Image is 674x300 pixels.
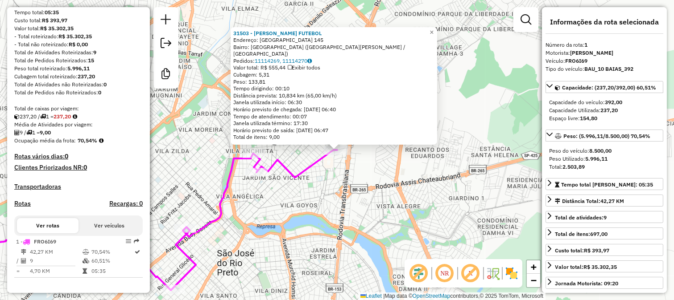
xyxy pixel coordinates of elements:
[585,155,608,162] strong: 5.996,11
[549,106,660,114] div: Capacidade Utilizada:
[157,11,175,31] a: Nova sessão e pesquisa
[527,260,540,274] a: Zoom in
[14,8,143,16] div: Tempo total:
[135,249,141,255] i: Rota otimizada
[14,49,143,57] div: Total de Atividades Roteirizadas:
[546,260,663,272] a: Valor total:R$ 35.302,35
[430,28,434,36] span: ×
[233,29,434,141] div: Tempo de atendimento: 00:07
[14,81,143,89] div: Total de Atividades não Roteirizadas:
[531,261,537,272] span: +
[570,49,613,56] strong: [PERSON_NAME]
[14,32,143,41] div: - Total roteirizado:
[14,114,20,119] i: Cubagem total roteirizado
[16,267,21,276] td: =
[40,129,51,136] strong: 9,00
[555,263,617,271] div: Valor total:
[546,18,663,26] h4: Informações da rota selecionada
[93,49,96,56] strong: 9
[14,164,143,171] h4: Clientes Priorizados NR:
[157,34,175,54] a: Exportar sessão
[563,133,650,139] span: Peso: (5.996,11/8.500,00) 70,54%
[555,197,624,205] div: Distância Total:
[42,17,67,24] strong: R$ 393,97
[590,231,608,237] strong: 697,00
[413,293,451,299] a: OpenStreetMap
[54,113,71,120] strong: 237,20
[103,81,107,88] strong: 0
[233,44,434,57] div: Bairro: [GEOGRAPHIC_DATA] ([GEOGRAPHIC_DATA][PERSON_NAME] / [GEOGRAPHIC_DATA])
[99,138,103,143] em: Média calculada utilizando a maior ocupação (%Peso ou %Cubagem) de cada rota da sessão. Rotas cro...
[555,230,608,238] div: Total de itens:
[83,258,89,264] i: % de utilização da cubagem
[555,247,609,255] div: Custo total:
[546,143,663,174] div: Peso: (5.996,11/8.500,00) 70,54%
[583,264,617,270] strong: R$ 35.302,35
[546,227,663,239] a: Total de itens:697,00
[546,57,663,65] div: Veículo:
[14,137,76,144] span: Ocupação média da frota:
[605,99,622,105] strong: 392,00
[504,266,519,280] img: Exibir/Ocultar setores
[17,218,79,233] button: Ver rotas
[531,275,537,286] span: −
[14,65,143,73] div: Peso total roteirizado:
[73,114,77,119] i: Meta Caixas/viagem: 277,58 Diferença: -40,38
[584,247,609,254] strong: R$ 393,97
[546,95,663,126] div: Capacidade: (237,20/392,00) 60,51%
[580,115,597,122] strong: 154,80
[14,105,143,113] div: Total de caixas por viagem:
[546,49,663,57] div: Motorista:
[426,27,437,37] a: Close popup
[45,9,59,16] strong: 05:35
[460,263,481,284] span: Exibir rótulo
[83,268,87,274] i: Tempo total em rota
[14,41,143,49] div: - Total não roteirizado:
[584,65,633,72] strong: BAU_10 BAIAS_392
[14,200,31,207] a: Rotas
[21,258,26,264] i: Total de Atividades
[14,129,143,137] div: 9 / 1 =
[88,57,94,64] strong: 15
[561,181,653,188] span: Tempo total [PERSON_NAME]: 05:35
[549,147,612,154] span: Peso do veículo:
[79,218,140,233] button: Ver veículos
[233,71,434,78] div: Cubagem: 5,31
[546,277,663,289] a: Jornada Motorista: 09:20
[549,155,660,163] div: Peso Utilizado:
[584,41,587,48] strong: 1
[233,120,434,127] div: Janela utilizada término: 17:30
[233,57,434,65] div: Pedidos:
[91,267,134,276] td: 05:35
[233,127,434,134] div: Horário previsto de saída: [DATE] 06:47
[527,274,540,287] a: Zoom out
[604,214,607,221] strong: 9
[34,238,56,245] span: FRO6I69
[555,280,618,288] div: Jornada Motorista: 09:20
[78,73,95,80] strong: 237,20
[157,65,175,85] a: Criar modelo
[546,130,663,142] a: Peso: (5.996,11/8.500,00) 70,54%
[126,239,131,244] em: Opções
[233,64,434,71] div: Valor total: R$ 555,44
[549,163,660,171] div: Total:
[562,163,585,170] strong: 2.503,89
[29,267,82,276] td: 4,70 KM
[546,41,663,49] div: Número da rota:
[555,214,607,221] span: Total de atividades:
[78,137,97,144] strong: 70,54%
[40,114,46,119] i: Total de rotas
[14,130,20,135] i: Total de Atividades
[134,239,139,244] em: Rota exportada
[58,33,92,40] strong: R$ 35.302,35
[546,211,663,223] a: Total de atividades:9
[91,256,134,265] td: 60,51%
[358,292,546,300] div: Map data © contributors,© 2025 TomTom, Microsoft
[565,57,587,64] strong: FRO6I69
[14,89,143,97] div: Total de Pedidos não Roteirizados:
[14,113,143,121] div: 237,20 / 1 =
[233,29,322,36] a: 31503 - [PERSON_NAME] FUTEBOL
[546,244,663,256] a: Custo total:R$ 393,97
[233,85,434,92] div: Tempo dirigindo: 00:10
